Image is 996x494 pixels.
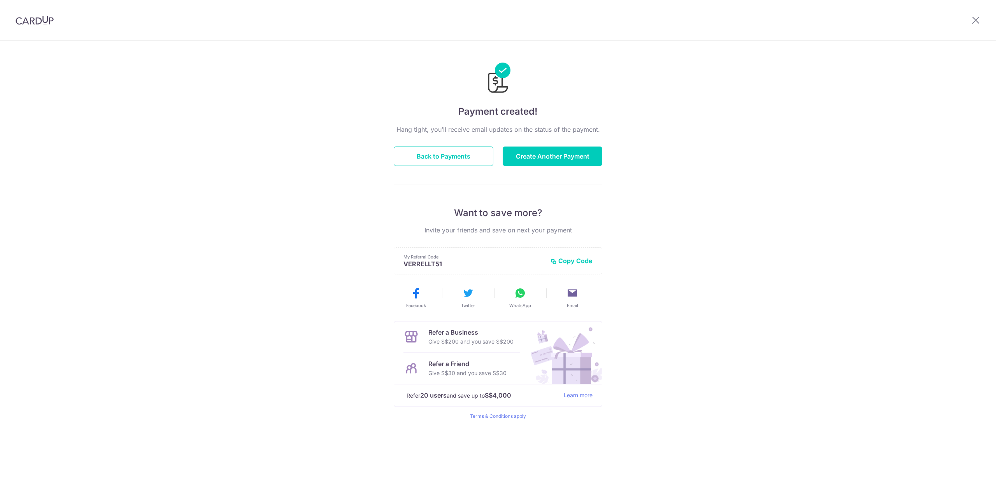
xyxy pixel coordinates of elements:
p: Want to save more? [394,207,602,219]
strong: S$4,000 [485,391,511,400]
h4: Payment created! [394,105,602,119]
p: VERRELLT51 [403,260,544,268]
span: Facebook [406,302,426,309]
button: WhatsApp [497,287,543,309]
a: Terms & Conditions apply [470,413,526,419]
span: Twitter [461,302,475,309]
img: Payments [486,63,510,95]
button: Create Another Payment [503,147,602,166]
span: Email [567,302,578,309]
button: Twitter [445,287,491,309]
p: Refer a Friend [428,359,507,368]
span: WhatsApp [509,302,531,309]
p: Give S$200 and you save S$200 [428,337,514,346]
button: Facebook [393,287,439,309]
p: Hang tight, you’ll receive email updates on the status of the payment. [394,125,602,134]
p: Give S$30 and you save S$30 [428,368,507,378]
button: Email [549,287,595,309]
a: Learn more [564,391,593,400]
p: Refer and save up to [407,391,558,400]
p: Refer a Business [428,328,514,337]
p: Invite your friends and save on next your payment [394,225,602,235]
p: My Referral Code [403,254,544,260]
button: Back to Payments [394,147,493,166]
img: Refer [523,321,602,384]
strong: 20 users [420,391,447,400]
img: CardUp [16,16,54,25]
button: Copy Code [551,257,593,265]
